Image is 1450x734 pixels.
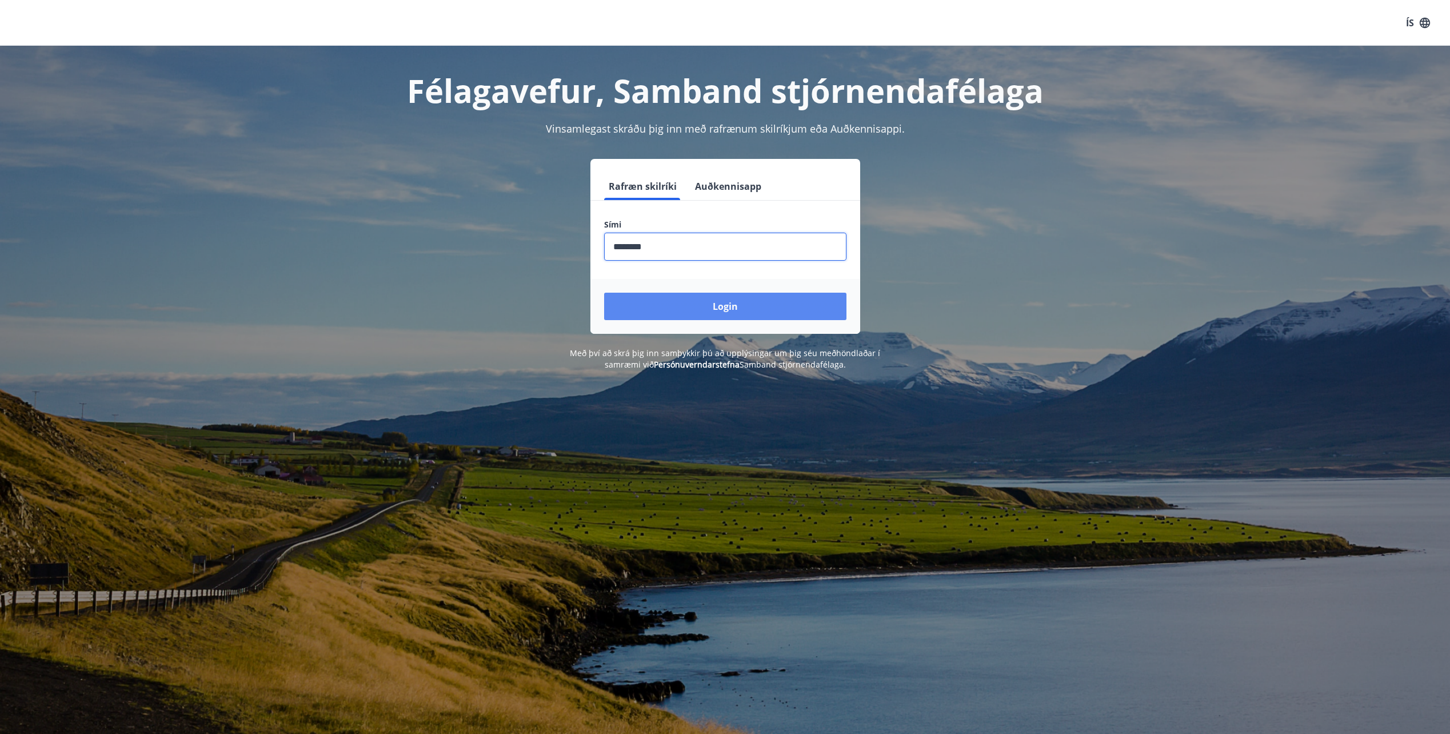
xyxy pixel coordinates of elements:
button: ÍS [1400,13,1436,33]
span: Vinsamlegast skráðu þig inn með rafrænum skilríkjum eða Auðkennisappi. [546,122,905,135]
span: Með því að skrá þig inn samþykkir þú að upplýsingar um þig séu meðhöndlaðar í samræmi við Samband... [570,348,880,370]
label: Sími [604,219,846,230]
button: Auðkennisapp [690,173,766,200]
button: Rafræn skilríki [604,173,681,200]
a: Persónuverndarstefna [654,359,740,370]
button: Login [604,293,846,320]
h1: Félagavefur, Samband stjórnendafélaga [327,69,1123,112]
